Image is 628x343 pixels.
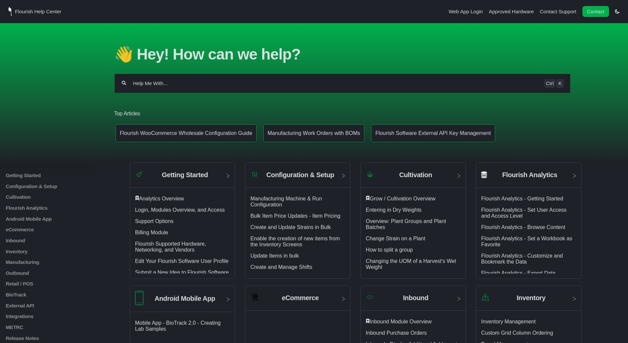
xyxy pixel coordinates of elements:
h2: Configuration & Setup [266,171,334,179]
a: Inbound Module Overview article [370,319,432,324]
a: Flourish Analytics - Browse Content article [481,224,565,230]
a: Flourish Analytics - Set User Access and Access Level article [481,207,566,219]
a: Category icon Getting Started [130,168,235,188]
a: How to split a group article [366,247,413,253]
svg: Featured [135,196,139,200]
a: Switch dark mode setting [615,8,620,14]
a: Inbound [5,238,108,243]
a: Mobile App - BioTrack 2.0 - Creating Lab Samples article [135,320,221,332]
a: Change Strain on a Plant article [366,236,425,241]
a: Category icon Configuration & Setup [245,168,350,188]
a: Contact Support navigation item [540,9,576,14]
a: Update Items in bulk article [250,253,299,259]
span: Flourish Help Center [15,9,61,14]
a: Category icon Inbound [361,291,466,311]
a: Release Notes [5,335,108,341]
div: ​ [366,196,461,202]
a: Bulk Item Price Updates - Item Pricing article [250,213,340,219]
a: Article: Flourish WooCommerce Wholesale Configuration Guide [115,124,257,142]
h2: Cultivation [399,171,432,179]
h2: Android Mobile App [155,295,215,302]
h2: Flourish Analytics [502,171,557,179]
a: Edit Your Flourish Software User Profile article [135,258,229,264]
input: Help Me With... [132,80,538,87]
a: Getting Started [5,172,108,178]
img: Category icon [366,170,374,178]
h1: 👋 Hey! How can we help? [114,45,571,63]
p: Flourish Software External API Key Management [375,130,491,136]
a: Create and Update Strains in Bulk article [250,224,331,230]
a: Flourish Analytics - Customize and Bookmark the Data article [481,253,563,265]
img: Category icon [250,293,259,301]
div: ​ [366,319,461,325]
kbd: Ctrl [544,79,555,87]
a: Submit a New Idea to Flourish Software article [135,270,229,275]
a: Inventory [5,248,108,254]
a: eCommerce [5,227,108,232]
a: Flourish Analytics - Set a Workbook as Favorite article [481,236,572,247]
a: Contact [582,6,609,17]
a: Create and Manage Shifts article [250,264,312,270]
a: Billing Module article [135,230,168,235]
div: Keyboard shortcut for search [544,79,564,87]
img: Category icon [250,170,259,178]
img: Category icon [135,291,143,305]
a: Manufacturing [5,259,108,265]
p: Manufacturing Work Orders with BOMs [268,130,360,136]
img: Flourish Help Center Logo [8,7,12,16]
a: Inventory Management article [481,319,536,324]
a: Inbound Purchase Orders article [366,330,427,336]
a: Outbound [5,270,108,276]
h2: Getting Started [162,171,208,179]
a: Configuration & Setup [5,183,108,189]
a: Category icon eCommerce [245,291,350,311]
a: Flourish Analytics - Export Data article [481,270,555,276]
a: Retail / POS [5,281,108,286]
a: Category icon Android Mobile App [130,291,235,312]
a: Category icon Inventory [476,291,581,311]
p: Integrations [5,313,108,319]
h2: Top Articles [114,110,571,117]
a: Manufacturing Machine & Run Configuration article [250,196,322,207]
svg: Featured [366,319,370,323]
a: External API [5,303,108,308]
a: Web App Login navigation item [449,9,483,14]
a: Flourish Analytics [476,168,581,188]
a: Entering in Dry Weights article [366,207,422,213]
p: BioTrack [5,292,108,297]
a: Overview: Plant Groups and Plant Batches article [366,218,446,230]
a: Support Options article [135,218,174,224]
a: Enable the creation of new items from the Inventory Screens article [250,236,340,247]
p: METRC [5,324,108,330]
p: Cultivation [5,194,108,200]
a: Changing the UOM of a Harvest's Wet Weight article [366,258,456,270]
img: Category icon [481,293,490,301]
a: Android Mobile App [5,216,108,222]
div: ​ [135,196,230,202]
a: Flourish Analytics [5,205,108,211]
p: Flourish WooCommerce Wholesale Configuration Guide [120,130,252,136]
a: Flourish Analytics - Getting Started article [481,196,563,201]
kbd: K [556,79,564,87]
h2: Inbound [403,294,428,302]
a: Analytics Overview article [139,196,184,201]
h2: eCommerce [282,294,319,302]
img: Category icon [366,294,374,300]
a: Article: Flourish Software External API Key Management [371,124,495,142]
img: Category icon [135,170,143,178]
a: Flourish Supported Hardware, Networking, and Vendors article [135,241,206,253]
a: Approved Hardware navigation item [489,9,534,14]
a: Article: Manufacturing Work Orders with BOMs [263,124,364,142]
a: Category icon Cultivation [361,168,466,188]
